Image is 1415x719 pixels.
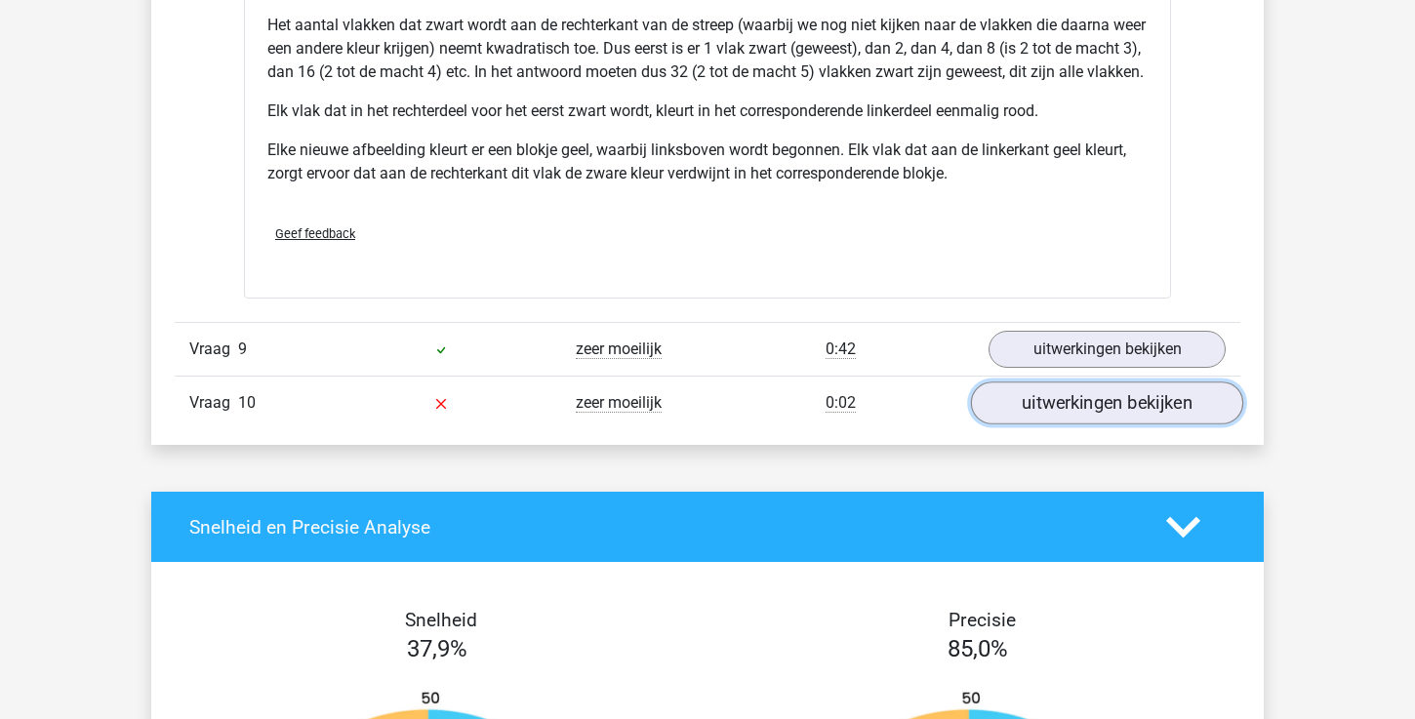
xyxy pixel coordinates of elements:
[576,340,662,359] span: zeer moeilijk
[189,338,238,361] span: Vraag
[971,381,1243,424] a: uitwerkingen bekijken
[189,609,693,631] h4: Snelheid
[189,516,1137,539] h4: Snelheid en Precisie Analyse
[407,635,467,662] span: 37,9%
[826,340,856,359] span: 0:42
[275,226,355,241] span: Geef feedback
[576,393,662,413] span: zeer moeilijk
[267,139,1148,185] p: Elke nieuwe afbeelding kleurt er een blokje geel, waarbij linksboven wordt begonnen. Elk vlak dat...
[826,393,856,413] span: 0:02
[238,340,247,358] span: 9
[948,635,1008,662] span: 85,0%
[189,391,238,415] span: Vraag
[730,609,1233,631] h4: Precisie
[267,100,1148,123] p: Elk vlak dat in het rechterdeel voor het eerst zwart wordt, kleurt in het corresponderende linker...
[267,14,1148,84] p: Het aantal vlakken dat zwart wordt aan de rechterkant van de streep (waarbij we nog niet kijken n...
[238,393,256,412] span: 10
[989,331,1226,368] a: uitwerkingen bekijken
